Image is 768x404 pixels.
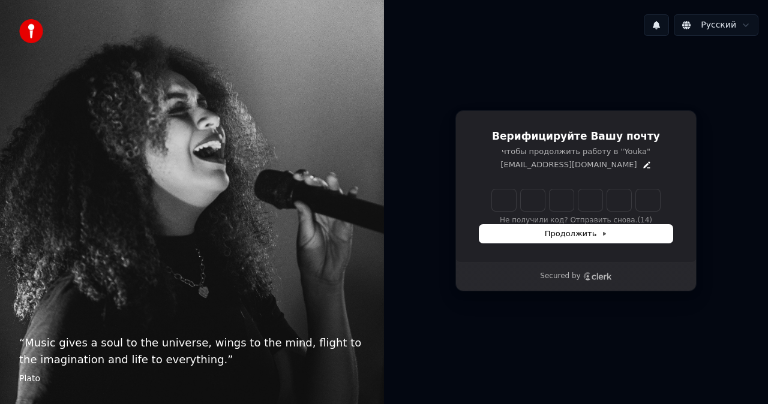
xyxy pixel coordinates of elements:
[479,146,673,157] p: чтобы продолжить работу в "Youka"
[540,272,580,281] p: Secured by
[545,228,608,239] span: Продолжить
[19,334,365,368] p: “ Music gives a soul to the universe, wings to the mind, flight to the imagination and life to ev...
[500,159,637,170] p: [EMAIL_ADDRESS][DOMAIN_NAME]
[19,373,365,385] footer: Plato
[19,19,43,43] img: youka
[583,272,612,281] a: Clerk logo
[479,225,673,243] button: Продолжить
[642,160,652,170] button: Edit
[492,189,660,211] input: Enter verification code
[479,129,673,144] h1: Верифицируйте Вашу почту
